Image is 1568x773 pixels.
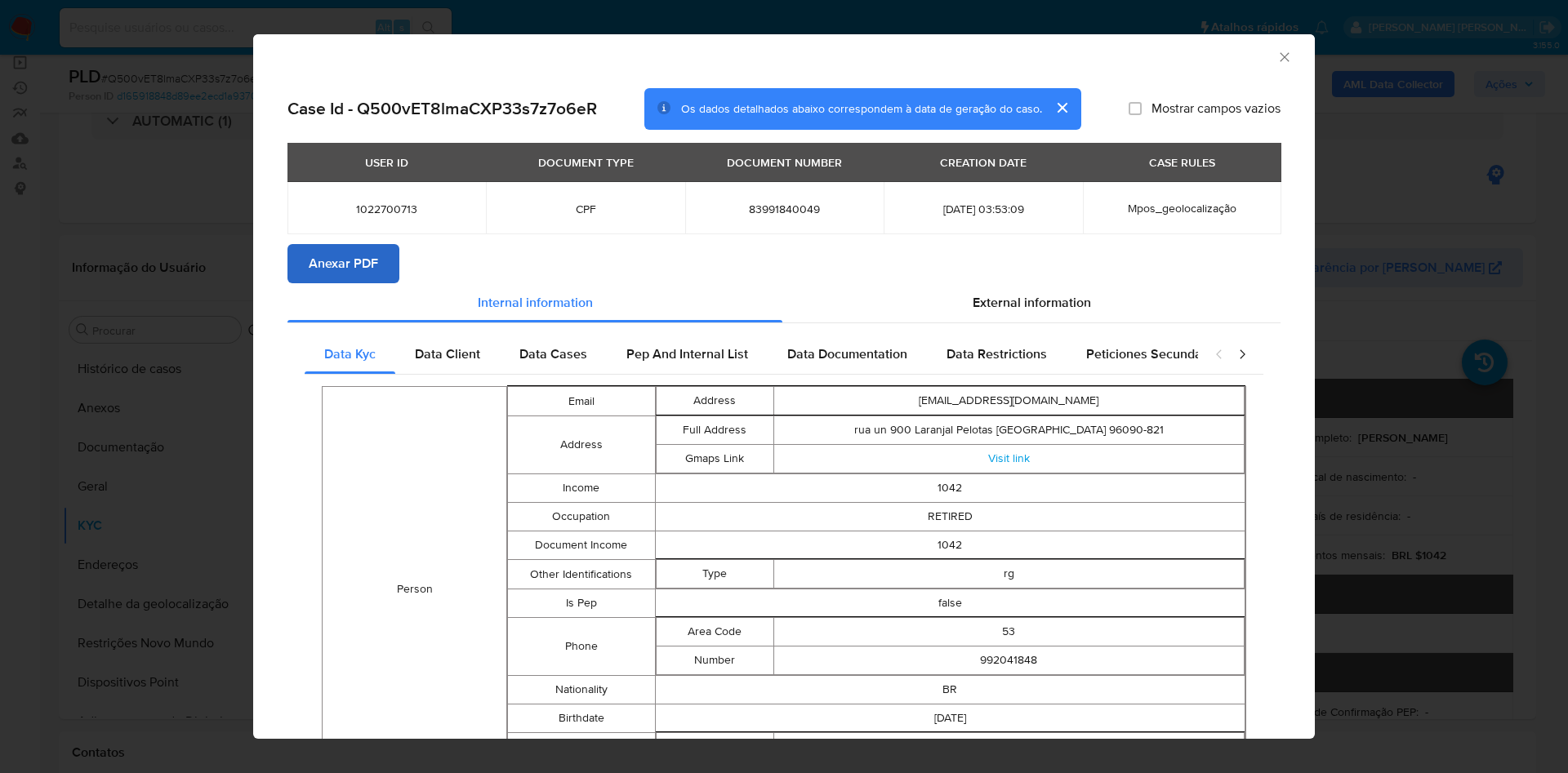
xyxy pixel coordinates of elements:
td: Address [656,387,773,415]
div: closure-recommendation-modal [253,34,1315,739]
td: CPF [773,733,1244,762]
td: Nationality [508,676,656,704]
span: Data Cases [519,344,587,363]
td: 1042 [655,474,1245,503]
div: DOCUMENT NUMBER [717,149,852,176]
span: Data Documentation [787,344,907,363]
span: Anexar PDF [309,246,378,282]
td: Other Identifications [508,560,656,589]
h2: Case Id - Q500vET8lmaCXP33s7z7o6eR [287,98,597,119]
td: Phone [508,618,656,676]
span: Mostrar campos vazios [1151,100,1281,117]
td: rua un 900 Laranjal Pelotas [GEOGRAPHIC_DATA] 96090-821 [773,416,1244,445]
td: [EMAIL_ADDRESS][DOMAIN_NAME] [773,387,1244,415]
span: Os dados detalhados abaixo correspondem à data de geração do caso. [681,100,1042,117]
span: 83991840049 [705,202,864,216]
td: Birthdate [508,704,656,733]
span: External information [973,293,1091,312]
div: USER ID [355,149,418,176]
button: Anexar PDF [287,244,399,283]
span: Mpos_geolocalização [1128,200,1236,216]
td: 1042 [655,531,1245,560]
td: Email [508,387,656,416]
span: [DATE] 03:53:09 [903,202,1062,216]
button: Fechar a janela [1276,49,1291,64]
td: RETIRED [655,503,1245,531]
div: Detailed info [287,283,1281,322]
td: Full Address [656,416,773,445]
td: Is Pep [508,589,656,618]
td: rg [773,560,1244,589]
div: DOCUMENT TYPE [528,149,644,176]
span: Peticiones Secundarias [1086,344,1224,363]
span: CPF [506,202,665,216]
td: Address [508,416,656,474]
td: Number [656,646,773,675]
div: CASE RULES [1139,149,1225,176]
input: Mostrar campos vazios [1129,102,1142,115]
td: Type [656,560,773,589]
span: Data Kyc [324,344,376,363]
td: Income [508,474,656,503]
td: BR [655,676,1245,704]
span: 1022700713 [307,202,466,216]
td: Type [656,733,773,762]
td: Document Income [508,531,656,560]
td: false [655,589,1245,618]
td: 53 [773,618,1244,646]
td: Gmaps Link [656,445,773,473]
a: Visit link [988,450,1030,466]
div: CREATION DATE [930,149,1036,176]
button: cerrar [1042,88,1081,127]
td: Area Code [656,618,773,646]
td: Occupation [508,503,656,531]
span: Data Restrictions [947,344,1047,363]
span: Data Client [415,344,480,363]
span: Internal information [478,293,593,312]
span: Pep And Internal List [626,344,748,363]
td: [DATE] [655,704,1245,733]
div: Detailed internal info [305,335,1198,374]
td: 992041848 [773,646,1244,675]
